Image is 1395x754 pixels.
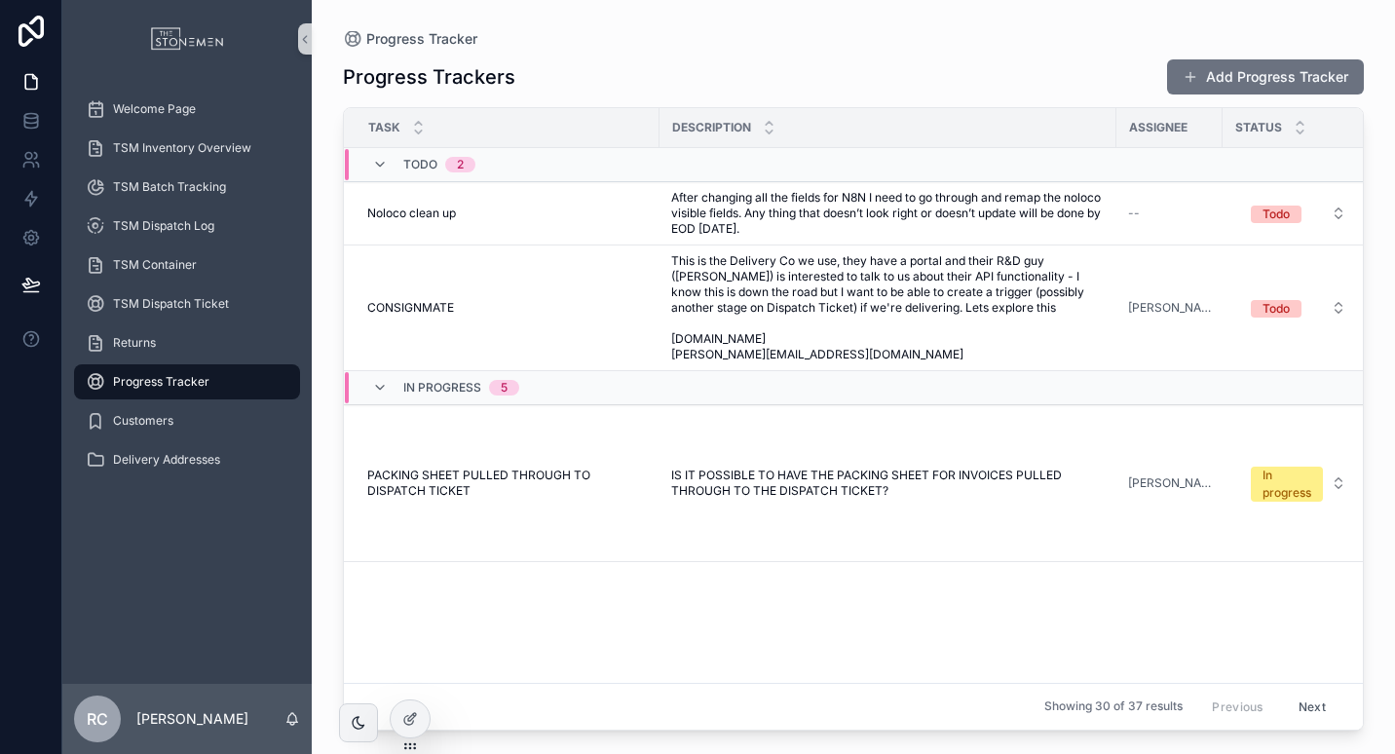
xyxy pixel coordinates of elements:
span: Showing 30 of 37 results [1044,699,1183,715]
img: App logo [140,23,234,55]
span: Status [1235,120,1282,135]
div: scrollable content [62,78,312,503]
a: After changing all the fields for N8N I need to go through and remap the noloco visible fields. A... [671,190,1105,237]
a: [PERSON_NAME] [1128,475,1211,491]
span: Description [672,120,751,135]
a: TSM Inventory Overview [74,131,300,166]
a: TSM Container [74,247,300,283]
div: 2 [457,157,464,172]
a: Progress Tracker [343,29,477,49]
span: Assignee [1129,120,1188,135]
span: TSM Dispatch Ticket [113,296,229,312]
a: TSM Dispatch Log [74,208,300,244]
a: CONSIGNMATE [367,300,648,316]
span: In progress [403,380,481,396]
a: TSM Batch Tracking [74,170,300,205]
div: Todo [1263,300,1290,318]
a: -- [1128,206,1211,221]
div: In progress [1263,467,1311,502]
span: Todo [403,157,437,172]
span: Delivery Addresses [113,452,220,468]
a: Returns [74,325,300,360]
button: Select Button [1235,196,1362,231]
button: Add Progress Tracker [1167,59,1364,94]
a: [PERSON_NAME] [1128,300,1211,316]
a: Welcome Page [74,92,300,127]
div: Todo [1263,206,1290,223]
span: TSM Container [113,257,197,273]
p: [PERSON_NAME] [136,709,248,729]
span: Task [368,120,400,135]
a: Delivery Addresses [74,442,300,477]
span: TSM Inventory Overview [113,140,251,156]
a: Select Button [1234,195,1363,232]
span: Welcome Page [113,101,196,117]
span: CONSIGNMATE [367,300,454,316]
a: IS IT POSSIBLE TO HAVE THE PACKING SHEET FOR INVOICES PULLED THROUGH TO THE DISPATCH TICKET? [671,468,1105,499]
a: Noloco clean up [367,206,648,221]
a: Select Button [1234,456,1363,510]
button: Next [1285,692,1339,722]
button: Select Button [1235,457,1362,509]
span: TSM Dispatch Log [113,218,214,234]
a: PACKING SHEET PULLED THROUGH TO DISPATCH TICKET [367,468,648,499]
span: Returns [113,335,156,351]
span: Progress Tracker [113,374,209,390]
a: Customers [74,403,300,438]
a: This is the Delivery Co we use, they have a portal and their R&D guy ([PERSON_NAME]) is intereste... [671,253,1105,362]
a: Progress Tracker [74,364,300,399]
a: Select Button [1234,289,1363,326]
span: RC [87,707,108,731]
button: Select Button [1235,290,1362,325]
span: -- [1128,206,1140,221]
span: TSM Batch Tracking [113,179,226,195]
span: Customers [113,413,173,429]
div: 5 [501,380,508,396]
a: TSM Dispatch Ticket [74,286,300,321]
span: Progress Tracker [366,29,477,49]
h1: Progress Trackers [343,63,515,91]
span: Noloco clean up [367,206,456,221]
